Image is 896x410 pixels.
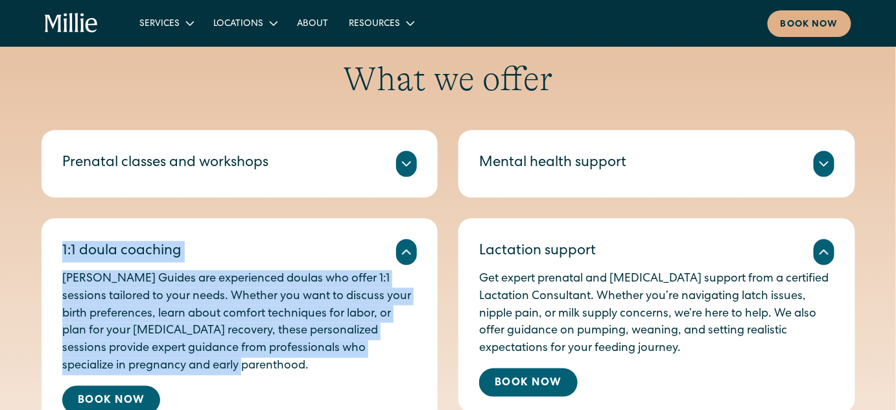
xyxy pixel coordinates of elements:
[203,12,287,34] div: Locations
[45,13,98,34] a: home
[62,241,182,263] div: 1:1 doula coaching
[62,271,417,376] p: [PERSON_NAME] Guides are experienced doulas who offer 1:1 sessions tailored to your needs. Whethe...
[479,153,626,175] div: Mental health support
[287,12,338,34] a: About
[62,153,268,175] div: Prenatal classes and workshops
[41,59,855,99] h2: What we offer
[338,12,423,34] div: Resources
[768,10,851,37] a: Book now
[139,18,180,31] div: Services
[129,12,203,34] div: Services
[479,241,596,263] div: Lactation support
[479,368,577,397] a: Book Now
[479,271,834,358] p: Get expert prenatal and [MEDICAL_DATA] support from a certified Lactation Consultant. Whether you...
[213,18,263,31] div: Locations
[349,18,400,31] div: Resources
[781,18,838,32] div: Book now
